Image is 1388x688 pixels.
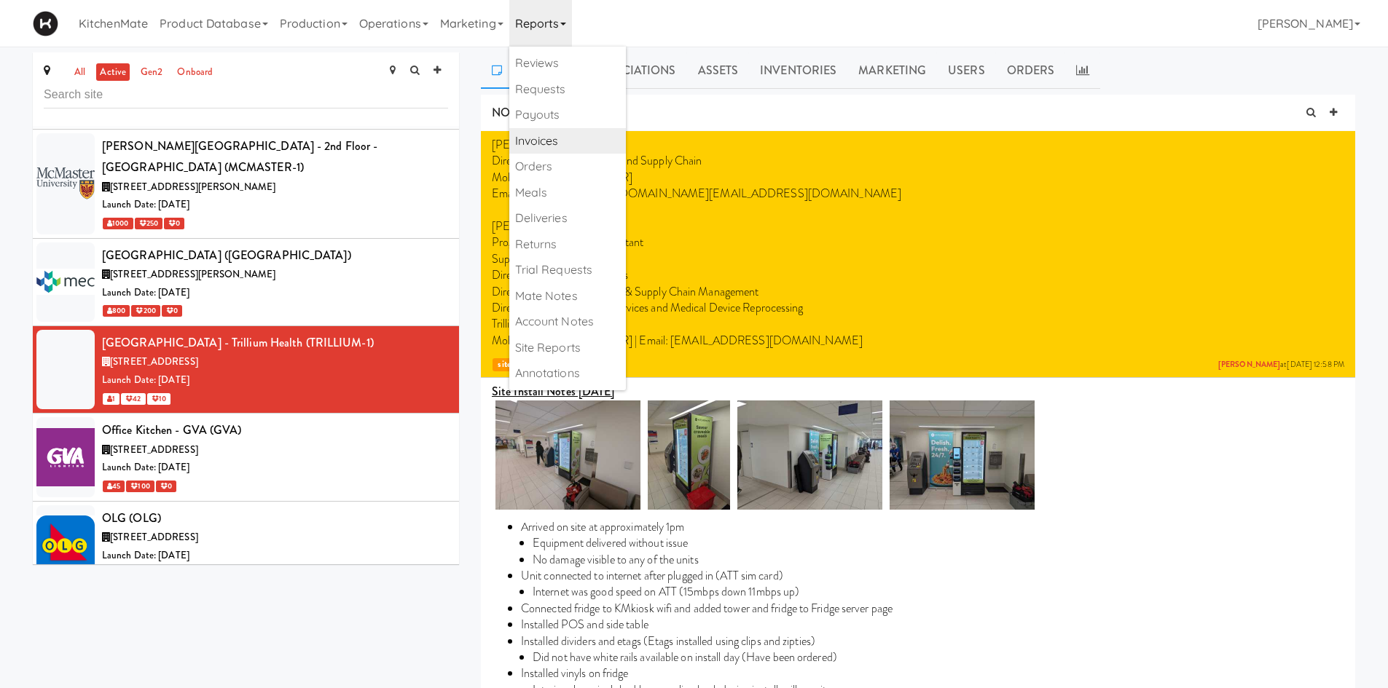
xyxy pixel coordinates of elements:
[173,63,216,82] a: onboard
[103,218,133,229] span: 1000
[102,332,448,354] div: [GEOGRAPHIC_DATA] - Trillium Health (TRILLIUM-1)
[509,335,626,361] a: Site Reports
[102,547,448,565] div: Launch Date: [DATE]
[102,459,448,477] div: Launch Date: [DATE]
[44,82,448,108] input: Search site
[164,218,184,229] span: 0
[110,267,275,281] span: [STREET_ADDRESS][PERSON_NAME]
[492,299,804,316] span: Director, Patient Support Services and Medical Device Reprocessing
[492,169,632,186] span: Mobile: [PHONE_NUMBER]
[102,507,448,529] div: OLG (OLG)
[102,284,448,302] div: Launch Date: [DATE]
[492,185,901,202] span: Email: [PERSON_NAME][DOMAIN_NAME][EMAIL_ADDRESS][DOMAIN_NAME]
[509,102,626,128] a: Payouts
[509,50,626,76] a: Reviews
[33,326,459,414] li: [GEOGRAPHIC_DATA] - Trillium Health (TRILLIUM-1)[STREET_ADDRESS]Launch Date: [DATE] 1 42 10
[126,481,154,492] span: 100
[890,400,1035,510] img: hl0rdy86ep4lshcdlglh.jpg
[33,502,459,589] li: OLG (OLG)[STREET_ADDRESS]Launch Date: [DATE] 200 1000 10
[137,63,166,82] a: gen2
[533,535,1344,551] li: Equipment delivered without issue
[521,601,1344,617] li: Connected fridge to KMkiosk wifi and added tower and fridge to Fridge server page
[110,180,275,194] span: [STREET_ADDRESS][PERSON_NAME]
[147,393,170,405] span: 10
[687,52,750,89] a: Assets
[492,234,643,250] span: Program Administrative Assistant
[33,414,459,501] li: Office Kitchen - GVA (GVA)[STREET_ADDRESS]Launch Date: [DATE] 45 100 0
[156,481,176,492] span: 0
[509,360,626,387] a: Annotations
[937,52,996,89] a: Users
[492,383,615,400] u: Site Install Notes [DATE]
[509,309,626,335] a: Account Notes
[110,443,198,456] span: [STREET_ADDRESS]
[533,649,1344,665] li: Did not have white rails available on install day (Have been ordered)
[492,152,702,169] span: Director Operations, Stores and Supply Chain
[103,393,119,405] span: 1
[493,358,517,372] span: site
[492,104,530,121] span: NOTES
[1218,360,1344,371] span: at [DATE] 12:58 PM
[509,180,626,206] a: Meals
[102,371,448,390] div: Launch Date: [DATE]
[521,633,1344,649] li: Installed dividers and etags (Etags installed using clips and zipties)
[110,530,198,544] span: [STREET_ADDRESS]
[103,481,125,492] span: 45
[492,250,546,267] span: Supporting:
[135,218,162,229] span: 250
[131,305,160,317] span: 200
[102,135,448,178] div: [PERSON_NAME][GEOGRAPHIC_DATA] - 2nd Floor - [GEOGRAPHIC_DATA] (MCMASTER-1)
[509,76,626,103] a: Requests
[521,665,1344,681] li: Installed vinyls on fridge
[648,400,730,510] img: fkyllbznzif0qahpcrf7.jpg
[492,283,758,300] span: Director, Operations, Stores & Supply Chain Management
[1218,359,1280,370] a: [PERSON_NAME]
[102,245,448,266] div: [GEOGRAPHIC_DATA] ([GEOGRAPHIC_DATA])
[33,130,459,239] li: [PERSON_NAME][GEOGRAPHIC_DATA] - 2nd Floor - [GEOGRAPHIC_DATA] (MCMASTER-1)[STREET_ADDRESS][PERSO...
[996,52,1066,89] a: Orders
[521,568,1344,584] li: Unit connected to internet after plugged in (ATT sim card)
[102,419,448,441] div: Office Kitchen - GVA (GVA)
[33,11,58,36] img: Micromart
[492,332,863,349] span: Mobile: [PHONE_NUMBER] | Email: [EMAIL_ADDRESS][DOMAIN_NAME]
[533,584,1344,600] li: Internet was good speed on ATT (15mbps down 11mbps up)
[509,283,626,309] a: Mate Notes
[580,52,686,89] a: Associations
[509,128,626,154] a: Invoices
[110,355,198,368] span: [STREET_ADDRESS]
[33,239,459,326] li: [GEOGRAPHIC_DATA] ([GEOGRAPHIC_DATA])[STREET_ADDRESS][PERSON_NAME]Launch Date: [DATE] 800 200 0
[492,315,599,332] span: Trillium Health Partners
[492,218,584,234] span: [PERSON_NAME]
[521,617,1344,633] li: Installed POS and side table
[96,63,130,82] a: active
[509,205,626,232] a: Deliveries
[121,393,145,405] span: 42
[495,400,640,510] img: jb9uintvzxfqiotohqnt.jpg
[509,154,626,180] a: Orders
[533,552,1344,568] li: No damage visible to any of the units
[749,52,847,89] a: Inventories
[162,305,182,317] span: 0
[737,400,882,510] img: dgeh3q4acluwf6qjopv2.jpg
[521,519,1344,535] li: Arrived on site at approximately 1pm
[847,52,937,89] a: Marketing
[492,266,628,283] span: Director, Facilities Operations
[509,257,626,283] a: Trial Requests
[103,305,130,317] span: 800
[492,136,584,153] span: [PERSON_NAME]
[509,232,626,258] a: Returns
[71,63,89,82] a: all
[102,196,448,214] div: Launch Date: [DATE]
